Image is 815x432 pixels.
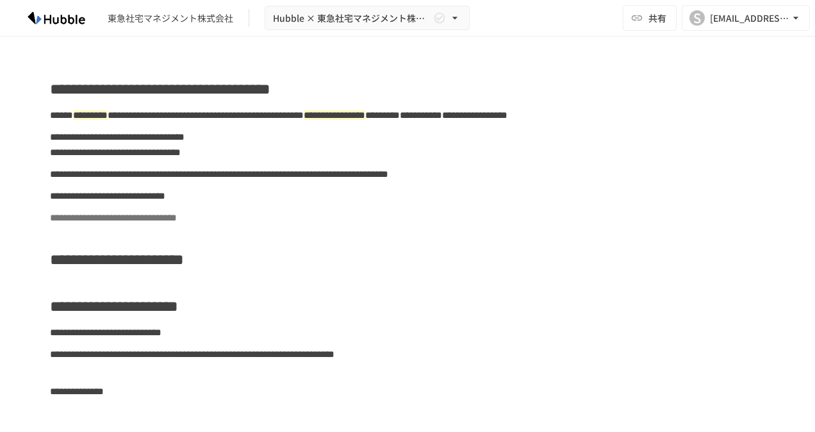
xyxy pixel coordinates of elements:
div: S [689,10,705,26]
button: Hubble × 東急社宅マネジメント株式会社 オンボーディングプロジェクト [265,6,470,31]
span: Hubble × 東急社宅マネジメント株式会社 オンボーディングプロジェクト [273,10,431,26]
div: [EMAIL_ADDRESS][DOMAIN_NAME] [710,10,789,26]
img: HzDRNkGCf7KYO4GfwKnzITak6oVsp5RHeZBEM1dQFiQ [15,8,97,28]
div: 東急社宅マネジメント株式会社 [108,12,233,25]
button: S[EMAIL_ADDRESS][DOMAIN_NAME] [682,5,810,31]
span: 共有 [648,11,666,25]
button: 共有 [623,5,677,31]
